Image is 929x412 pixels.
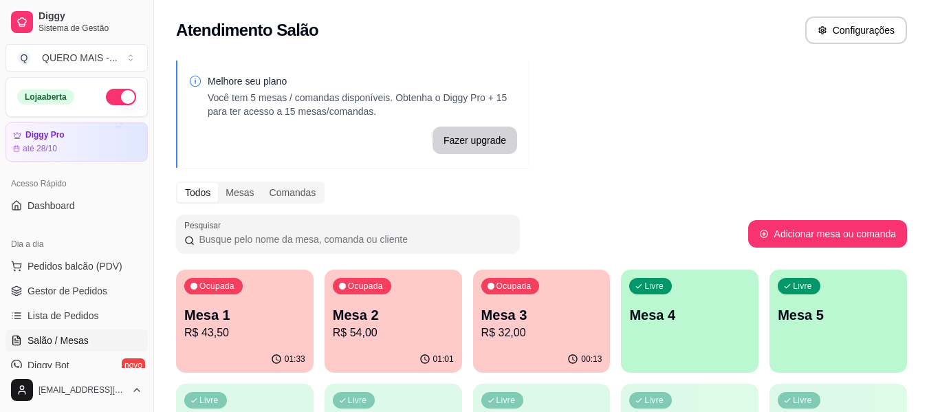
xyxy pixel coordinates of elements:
[39,384,126,395] span: [EMAIL_ADDRESS][DOMAIN_NAME]
[6,329,148,351] a: Salão / Mesas
[629,305,750,325] p: Mesa 4
[6,280,148,302] a: Gestor de Pedidos
[793,395,812,406] p: Livre
[106,89,136,105] button: Alterar Status
[481,325,602,341] p: R$ 32,00
[6,6,148,39] a: DiggySistema de Gestão
[176,19,318,41] h2: Atendimento Salão
[6,122,148,162] a: Diggy Proaté 28/10
[644,281,664,292] p: Livre
[6,373,148,406] button: [EMAIL_ADDRESS][DOMAIN_NAME]
[39,10,142,23] span: Diggy
[6,44,148,72] button: Select a team
[6,255,148,277] button: Pedidos balcão (PDV)
[581,354,602,365] p: 00:13
[28,309,99,323] span: Lista de Pedidos
[177,183,218,202] div: Todos
[748,220,907,248] button: Adicionar mesa ou comanda
[42,51,118,65] div: QUERO MAIS - ...
[262,183,324,202] div: Comandas
[433,354,454,365] p: 01:01
[28,284,107,298] span: Gestor de Pedidos
[25,130,65,140] article: Diggy Pro
[473,270,611,373] button: OcupadaMesa 3R$ 32,0000:13
[28,334,89,347] span: Salão / Mesas
[184,305,305,325] p: Mesa 1
[348,281,383,292] p: Ocupada
[218,183,261,202] div: Mesas
[184,219,226,231] label: Pesquisar
[208,91,517,118] p: Você tem 5 mesas / comandas disponíveis. Obtenha o Diggy Pro + 15 para ter acesso a 15 mesas/coma...
[208,74,517,88] p: Melhore seu plano
[769,270,907,373] button: LivreMesa 5
[644,395,664,406] p: Livre
[23,143,57,154] article: até 28/10
[778,305,899,325] p: Mesa 5
[805,17,907,44] button: Configurações
[199,395,219,406] p: Livre
[6,195,148,217] a: Dashboard
[184,325,305,341] p: R$ 43,50
[333,325,454,341] p: R$ 54,00
[28,259,122,273] span: Pedidos balcão (PDV)
[348,395,367,406] p: Livre
[199,281,234,292] p: Ocupada
[39,23,142,34] span: Sistema de Gestão
[496,281,532,292] p: Ocupada
[6,305,148,327] a: Lista de Pedidos
[621,270,758,373] button: LivreMesa 4
[6,233,148,255] div: Dia a dia
[6,354,148,376] a: Diggy Botnovo
[325,270,462,373] button: OcupadaMesa 2R$ 54,0001:01
[481,305,602,325] p: Mesa 3
[17,51,31,65] span: Q
[28,358,69,372] span: Diggy Bot
[333,305,454,325] p: Mesa 2
[433,127,517,154] button: Fazer upgrade
[793,281,812,292] p: Livre
[6,173,148,195] div: Acesso Rápido
[496,395,516,406] p: Livre
[195,232,512,246] input: Pesquisar
[176,270,314,373] button: OcupadaMesa 1R$ 43,5001:33
[28,199,75,213] span: Dashboard
[17,89,74,105] div: Loja aberta
[285,354,305,365] p: 01:33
